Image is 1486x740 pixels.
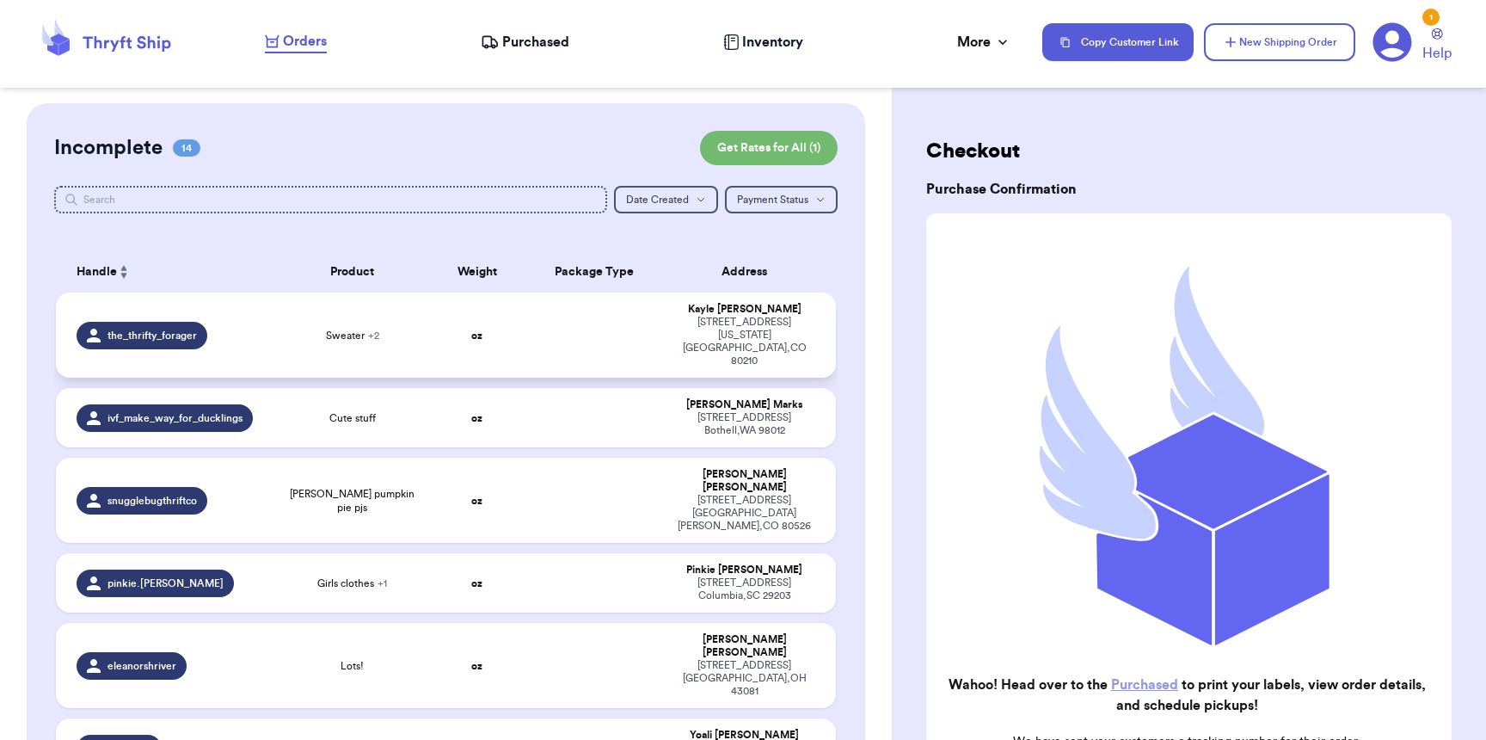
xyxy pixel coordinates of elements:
button: Get Rates for All (1) [700,131,838,165]
div: [STREET_ADDRESS][US_STATE] [GEOGRAPHIC_DATA] , CO 80210 [674,316,814,367]
div: [STREET_ADDRESS] Columbia , SC 29203 [674,577,814,602]
strong: oz [471,330,482,341]
div: [STREET_ADDRESS] Bothell , WA 98012 [674,411,814,437]
a: Orders [265,31,327,53]
span: Handle [77,263,117,281]
span: Inventory [742,32,803,52]
a: 1 [1372,22,1412,62]
input: Search [54,186,607,213]
a: Purchased [1111,678,1178,692]
th: Address [664,251,835,293]
div: [STREET_ADDRESS] [GEOGRAPHIC_DATA] , OH 43081 [674,659,814,698]
span: the_thrifty_forager [107,329,197,342]
div: [STREET_ADDRESS] [GEOGRAPHIC_DATA][PERSON_NAME] , CO 80526 [674,494,814,533]
h2: Wahoo! Head over to the to print your labels, view order details, and schedule pickups! [940,675,1434,716]
strong: oz [471,661,482,671]
span: 14 [173,139,200,157]
div: [PERSON_NAME] [PERSON_NAME] [674,633,814,659]
a: Inventory [723,32,803,52]
div: More [957,32,1011,52]
h2: Checkout [926,138,1452,165]
h2: Incomplete [54,134,163,162]
span: snugglebugthriftco [107,494,197,508]
strong: oz [471,496,482,506]
strong: oz [471,413,482,423]
a: Help [1422,28,1452,64]
span: Help [1422,43,1452,64]
span: Purchased [502,32,569,52]
span: pinkie.[PERSON_NAME] [107,577,224,590]
span: Date Created [626,194,689,205]
span: + 1 [378,578,387,589]
a: Purchased [481,32,569,52]
span: Lots! [341,659,364,673]
button: New Shipping Order [1204,23,1355,61]
span: eleanorshriver [107,659,176,673]
div: Pinkie [PERSON_NAME] [674,564,814,577]
div: 1 [1422,9,1440,26]
th: Product [274,251,430,293]
span: + 2 [368,330,379,341]
span: Orders [283,31,327,52]
div: Kayle [PERSON_NAME] [674,303,814,316]
span: ivf_make_way_for_ducklings [107,411,243,425]
span: Sweater [326,329,379,342]
button: Copy Customer Link [1042,23,1194,61]
button: Sort ascending [117,262,131,282]
button: Payment Status [725,186,838,213]
th: Package Type [524,251,664,293]
th: Weight [430,251,524,293]
span: [PERSON_NAME] pumpkin pie pjs [285,487,420,515]
button: Date Created [614,186,718,213]
span: Cute stuff [329,411,376,425]
span: Girls clothes [317,577,387,590]
strong: oz [471,578,482,589]
div: [PERSON_NAME] Marks [674,398,814,411]
h3: Purchase Confirmation [926,179,1452,200]
div: [PERSON_NAME] [PERSON_NAME] [674,468,814,494]
span: Payment Status [737,194,808,205]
